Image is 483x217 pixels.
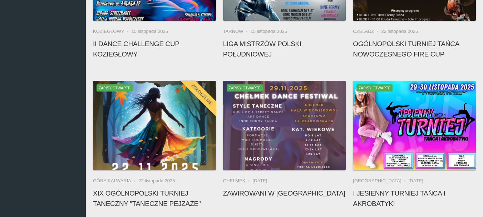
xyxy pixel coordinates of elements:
[353,28,381,35] li: Czeladź
[409,177,423,184] li: [DATE]
[138,177,175,184] li: 22 listopada 2025
[353,177,408,184] li: [GEOGRAPHIC_DATA]
[353,81,476,170] a: I JESIENNY TURNIEJ TAŃCA I AKROBATYKIZapisy otwarte
[223,188,346,198] h4: Zawirowani w [GEOGRAPHIC_DATA]
[93,28,131,35] li: Koziegłowy
[227,84,263,92] span: Zapisy otwarte
[93,39,216,59] h4: II Dance Challenge Cup KOZIEGŁOWY
[223,28,251,35] li: Tarnów
[253,177,267,184] li: [DATE]
[223,39,346,59] h4: Liga Mistrzów Polski Południowej
[93,81,216,170] a: XIX Ogólnopolski Turniej Taneczny "Taneczne Pejzaże"Zapisy otwarteZgłoszenie
[93,81,216,170] img: XIX Ogólnopolski Turniej Taneczny "Taneczne Pejzaże"
[353,188,476,209] h4: I JESIENNY TURNIEJ TAŃCA I AKROBATYKI
[353,39,476,59] h4: Ogólnopolski Turniej Tańca Nowoczesnego FIRE CUP
[356,84,393,92] span: Zapisy otwarte
[223,177,253,184] li: Chełmek
[93,177,138,184] li: Góra Kalwaria
[250,28,287,35] li: 15 listopada 2025
[353,81,476,170] img: I JESIENNY TURNIEJ TAŃCA I AKROBATYKI
[131,28,168,35] li: 15 listopada 2025
[381,28,418,35] li: 22 listopada 2025
[223,81,346,170] img: Zawirowani w Tańcu
[97,84,133,92] span: Zapisy otwarte
[93,188,216,209] h4: XIX Ogólnopolski Turniej Taneczny "Taneczne Pejzaże"
[179,72,225,117] div: Zgłoszenie
[223,81,346,170] a: Zawirowani w TańcuZapisy otwarte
